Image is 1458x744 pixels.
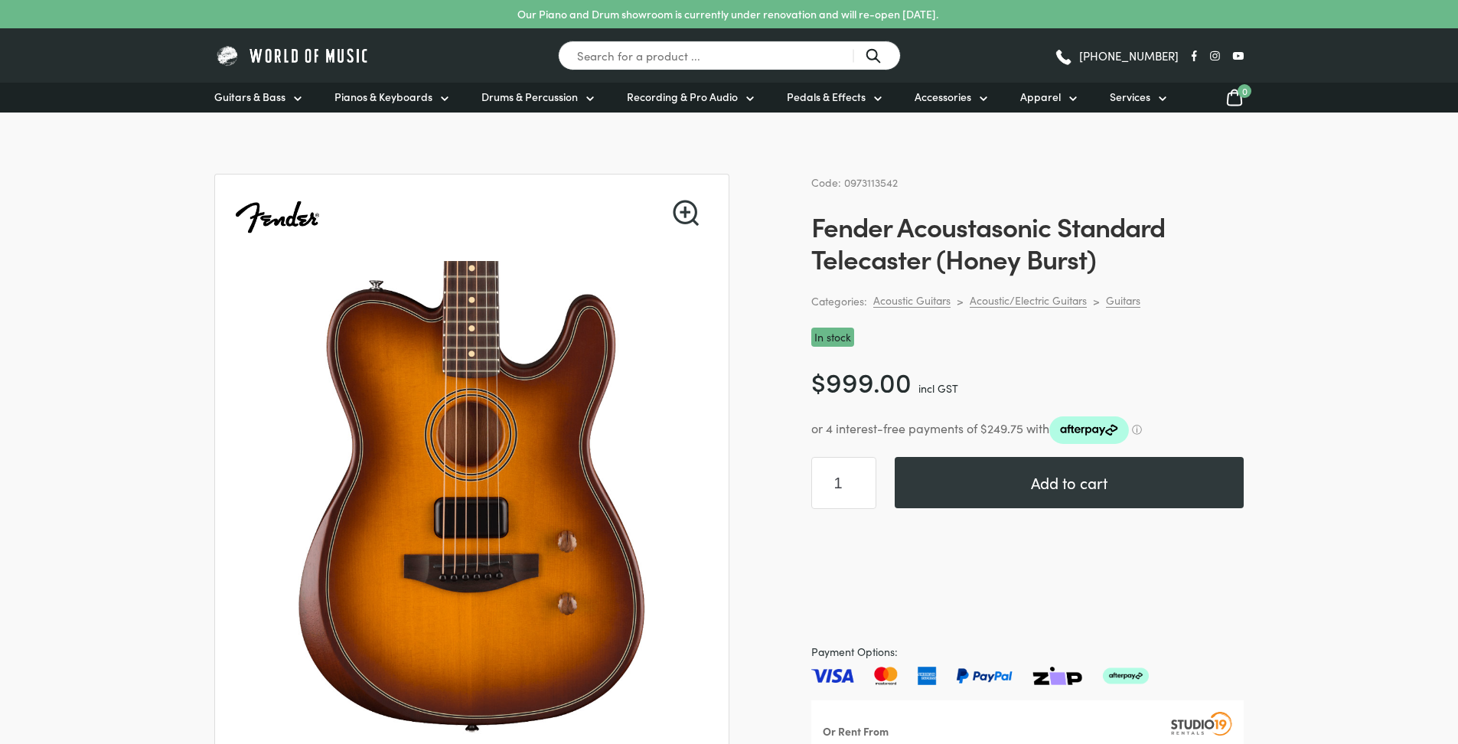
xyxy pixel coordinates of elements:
img: Studio19 Rentals [1171,712,1232,735]
iframe: Chat with our support team [1236,576,1458,744]
span: Recording & Pro Audio [627,89,738,105]
span: [PHONE_NUMBER] [1079,50,1179,61]
iframe: PayPal [811,527,1244,625]
a: Guitars [1106,293,1140,308]
div: > [957,294,964,308]
img: Fender [233,175,321,262]
img: Pay with Master card, Visa, American Express and Paypal [811,667,1149,685]
img: Fender Acoustasonic Standard Telecaster Honey Burst body view [233,261,710,738]
a: View full-screen image gallery [673,200,699,226]
bdi: 999.00 [811,362,912,400]
span: Drums & Percussion [481,89,578,105]
a: [PHONE_NUMBER] [1054,44,1179,67]
span: Accessories [915,89,971,105]
div: > [1093,294,1100,308]
span: Pianos & Keyboards [334,89,432,105]
p: Our Piano and Drum showroom is currently under renovation and will re-open [DATE]. [517,6,938,22]
span: Categories: [811,292,867,310]
a: Acoustic/Electric Guitars [970,293,1087,308]
span: Pedals & Effects [787,89,866,105]
span: Services [1110,89,1150,105]
button: Add to cart [895,457,1244,508]
span: Apparel [1020,89,1061,105]
span: Guitars & Bass [214,89,285,105]
h1: Fender Acoustasonic Standard Telecaster (Honey Burst) [811,210,1244,274]
img: World of Music [214,44,371,67]
span: $ [811,362,826,400]
span: 0 [1238,84,1251,98]
input: Search for a product ... [558,41,901,70]
div: Or Rent From [823,723,889,740]
p: In stock [811,328,854,347]
span: Code: 0973113542 [811,175,898,190]
a: Acoustic Guitars [873,293,951,308]
input: Product quantity [811,457,876,509]
span: Payment Options: [811,643,1244,661]
span: incl GST [918,380,958,396]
